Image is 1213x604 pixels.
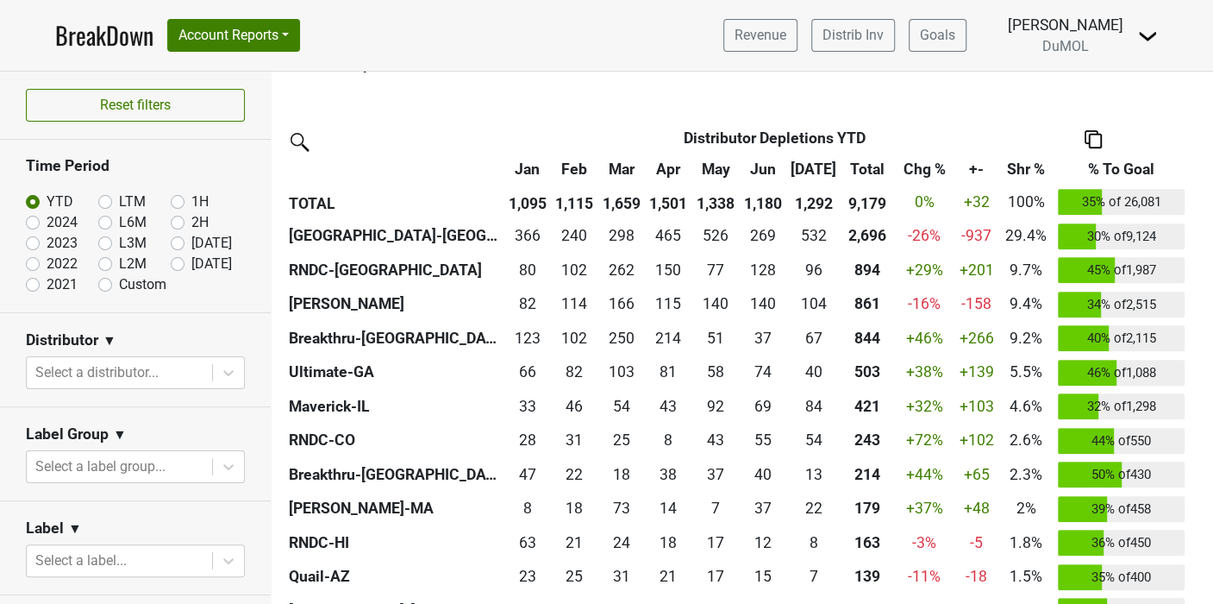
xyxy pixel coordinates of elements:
th: 1,659 [598,185,646,219]
div: 526 [696,224,735,247]
div: -937 [959,224,994,247]
th: Jan: activate to sort column ascending [503,154,551,185]
div: 8 [508,497,547,519]
td: 24.3 [598,525,646,560]
div: 54 [791,429,837,451]
div: 18 [555,497,594,519]
h3: Time Period [26,157,245,175]
div: +48 [959,497,994,519]
th: 844.346 [841,321,893,355]
td: 15.499 [739,560,786,595]
div: 81 [649,361,688,383]
div: 12 [743,532,782,554]
label: 2022 [47,254,78,274]
div: 366 [508,224,547,247]
th: 9,179 [841,185,893,219]
td: +46 % [894,321,954,355]
span: DuMOL [1042,38,1089,54]
td: 76.666 [692,253,740,287]
th: 2695.603 [841,219,893,254]
div: +201 [959,259,994,281]
td: 100% [998,185,1054,219]
td: 139.834 [739,287,786,322]
td: 25.166 [551,560,598,595]
td: 7.833 [786,525,841,560]
td: 2% [998,492,1054,526]
td: 166.334 [598,287,646,322]
div: 82 [555,361,594,383]
th: TOTAL [284,185,503,219]
div: 163 [845,532,890,554]
div: 58 [696,361,735,383]
th: 1,501 [645,185,692,219]
div: 115 [649,293,688,315]
td: 8.499 [503,492,551,526]
td: 114.666 [645,287,692,322]
label: 2021 [47,274,78,295]
td: 365.7 [503,219,551,254]
div: 51 [696,327,735,349]
td: 114.167 [551,287,598,322]
a: Distrib Inv [811,19,895,52]
span: ▼ [113,425,127,445]
td: 11.5 [739,525,786,560]
th: % To Goal: activate to sort column ascending [1054,154,1189,185]
td: 42.5 [645,389,692,424]
td: +72 % [894,424,954,458]
th: Apr: activate to sort column ascending [645,154,692,185]
div: 8 [649,429,688,451]
th: 179.166 [841,492,893,526]
td: 1.5% [998,560,1054,595]
div: 7 [696,497,735,519]
td: 81.5 [551,355,598,390]
td: 2.6% [998,424,1054,458]
div: 18 [649,532,688,554]
div: 128 [743,259,782,281]
td: 23.332 [503,560,551,595]
th: Breakthru-[GEOGRAPHIC_DATA] [284,457,503,492]
td: -16 % [894,287,954,322]
label: 1H [191,192,209,212]
td: 27.5 [503,424,551,458]
div: 43 [696,429,735,451]
td: 297.8 [598,219,646,254]
th: &nbsp;: activate to sort column ascending [284,154,503,185]
th: RNDC-HI [284,525,503,560]
td: 21.498 [645,560,692,595]
div: +65 [959,463,994,486]
td: 250.334 [598,321,646,355]
td: 53.5 [786,424,841,458]
h3: Label [26,519,64,538]
div: +102 [959,429,994,451]
div: 63 [508,532,547,554]
td: 214.336 [645,321,692,355]
h3: Distributor [26,331,98,349]
a: Goals [909,19,966,52]
th: 214.333 [841,457,893,492]
td: 57.66 [692,355,740,390]
td: 39.5 [739,457,786,492]
div: [PERSON_NAME] [1008,14,1123,36]
td: 240.1 [551,219,598,254]
td: 140.333 [692,287,740,322]
th: RNDC-[GEOGRAPHIC_DATA] [284,253,503,287]
label: LTM [119,192,146,212]
div: 31 [602,565,641,588]
div: 465 [649,224,688,247]
div: 28 [508,429,547,451]
div: 55 [743,429,782,451]
td: 261.5 [598,253,646,287]
td: 66.34 [503,355,551,390]
td: 92.001 [692,389,740,424]
td: +37 % [894,492,954,526]
div: 46 [555,395,594,418]
td: 9.7% [998,253,1054,287]
div: 8 [791,532,837,554]
td: 6.5 [786,560,841,595]
th: 420.666 [841,389,893,424]
div: 166 [602,293,641,315]
div: 2,696 [845,224,890,247]
th: Maverick-IL [284,389,503,424]
div: 47 [508,463,547,486]
td: 8.334 [645,424,692,458]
